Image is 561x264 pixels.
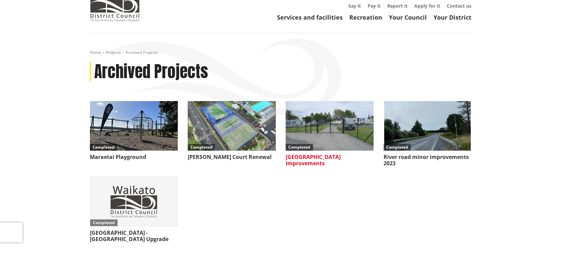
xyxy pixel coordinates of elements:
a: Home [90,50,101,55]
img: Completed 5 [286,101,374,151]
a: Recreation [349,13,382,21]
h3: [GEOGRAPHIC_DATA] - [GEOGRAPHIC_DATA] Upgrade [90,230,178,242]
a: Completed Maraetai Bay playground opening Maraetai Playground [90,101,178,160]
div: Completed [90,219,118,226]
a: Say it [348,3,361,9]
a: Apply for it [414,3,440,9]
a: Pay it [368,3,381,9]
img: Lightybody Reserve Courts Feb 2024 [188,101,276,151]
a: Contact us [447,3,471,9]
iframe: Messenger Launcher [530,236,554,260]
div: Completed [188,144,215,151]
span: Archived Projects [126,50,158,55]
a: Services and facilities [277,13,343,21]
a: Your Council [389,13,427,21]
a: Completed [GEOGRAPHIC_DATA] - [GEOGRAPHIC_DATA] Upgrade [90,177,178,242]
nav: breadcrumb [90,50,471,56]
div: Completed [384,144,411,151]
a: Completed [PERSON_NAME] Court Renewal [188,101,276,160]
a: Completed River road minor improvements 2023 [384,101,471,167]
a: Report it [387,3,408,9]
h3: River road minor improvements 2023 [384,154,471,167]
div: Completed [286,144,313,151]
img: Tuakau - West Street Carpark Upgrade [90,177,177,226]
img: PR-21250 River Road Minor Improvements 3 [384,101,471,151]
h1: Archived Projects [94,62,208,81]
div: Completed [90,144,117,151]
h3: Maraetai Playground [90,154,178,160]
img: Maraetai Bay playground opening [90,101,178,151]
h3: [PERSON_NAME] Court Renewal [188,154,276,160]
a: Completed [GEOGRAPHIC_DATA] Improvements [286,101,374,167]
h3: [GEOGRAPHIC_DATA] Improvements [286,154,374,167]
a: Projects [106,50,121,55]
a: Your District [433,13,471,21]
